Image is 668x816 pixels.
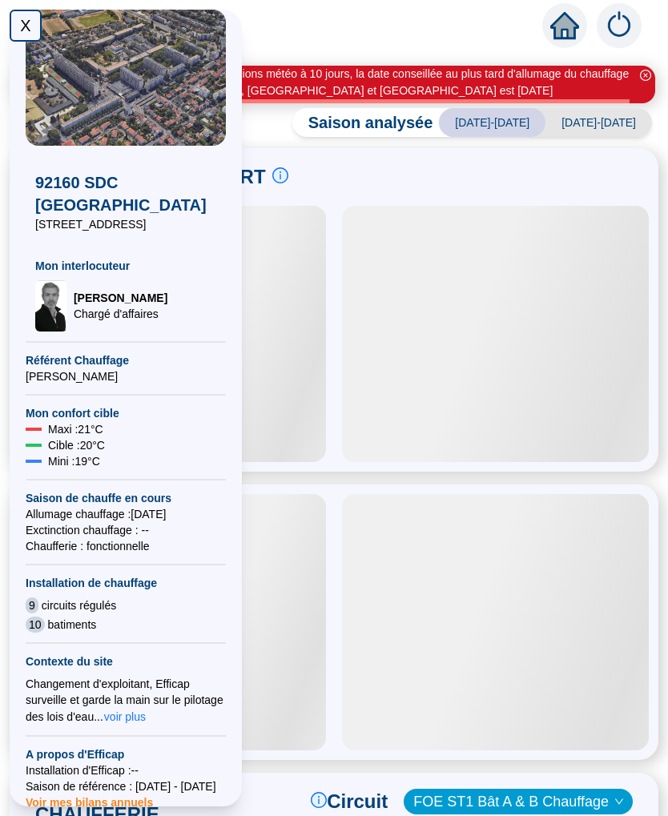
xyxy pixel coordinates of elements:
span: Voir mes bilans annuels [26,786,153,809]
span: Mon interlocuteur [35,258,216,274]
span: info-circle [272,167,288,183]
div: Message de [DATE] : En l'état des prévisions météo à 10 jours, la date conseillée au plus tard d'... [38,66,630,99]
span: Exctinction chauffage : -- [26,522,226,538]
span: batiments [48,617,97,633]
span: down [614,797,624,806]
span: Chaufferie : fonctionnelle [26,538,226,554]
span: Saison de chauffe en cours [26,490,226,506]
span: close-circle [640,70,651,81]
span: Saison analysée [292,111,433,134]
div: Changement d'exploitant, Efficap surveille et garde la main sur le pilotage des lois d'eau... [26,676,226,726]
span: [DATE]-[DATE] [439,108,545,137]
span: A propos d'Efficap [26,746,226,762]
span: Contexte du site [26,653,226,669]
img: Chargé d'affaires [35,280,67,332]
span: Mon confort cible [26,405,226,421]
span: Référent Chauffage [26,352,226,368]
span: Saison de référence : [DATE] - [DATE] [26,778,226,794]
span: voir plus [104,709,146,725]
span: [DATE]-[DATE] [545,108,652,137]
span: 10 [26,617,45,633]
span: Installation de chauffage [26,575,226,591]
span: Circuit [327,789,388,814]
span: Maxi : 21 °C [48,421,103,437]
span: Cible : 20 °C [48,437,105,453]
span: 9 [26,597,38,613]
span: 92160 SDC [GEOGRAPHIC_DATA] [35,171,216,216]
span: Chargé d'affaires [74,306,167,322]
span: FOE ST1 Bât A & B Chauffage [413,790,623,814]
span: Mini : 19 °C [48,453,100,469]
button: voir plus [103,708,147,726]
span: [PERSON_NAME] [74,290,167,306]
span: Installation d'Efficap : -- [26,762,226,778]
span: [PERSON_NAME] [26,368,226,384]
span: info-circle [311,792,327,808]
span: home [550,11,579,40]
span: circuits régulés [42,597,116,613]
span: Allumage chauffage : [DATE] [26,506,226,522]
span: PILOTAGE DU CONFORT [35,164,266,190]
img: alerts [597,3,642,48]
span: [STREET_ADDRESS] [35,216,216,232]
